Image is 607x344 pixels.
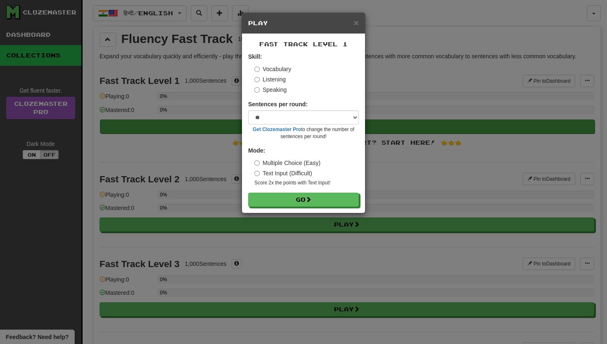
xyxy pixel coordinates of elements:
[254,171,260,176] input: Text Input (Difficult)
[254,160,260,166] input: Multiple Choice (Easy)
[254,75,286,84] label: Listening
[254,67,260,72] input: Vocabulary
[248,126,359,140] small: to change the number of sentences per round!
[254,169,312,177] label: Text Input (Difficult)
[354,18,359,27] span: ×
[254,65,291,73] label: Vocabulary
[248,19,359,27] h5: Play
[248,193,359,207] button: Go
[248,147,265,154] strong: Mode:
[259,41,348,48] span: Fast Track Level 1
[253,127,301,132] a: Get Clozemaster Pro
[248,53,262,60] strong: Skill:
[254,179,359,186] small: Score 2x the points with Text Input !
[248,100,308,108] label: Sentences per round:
[254,87,260,93] input: Speaking
[254,77,260,82] input: Listening
[254,86,287,94] label: Speaking
[354,18,359,27] button: Close
[254,159,320,167] label: Multiple Choice (Easy)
